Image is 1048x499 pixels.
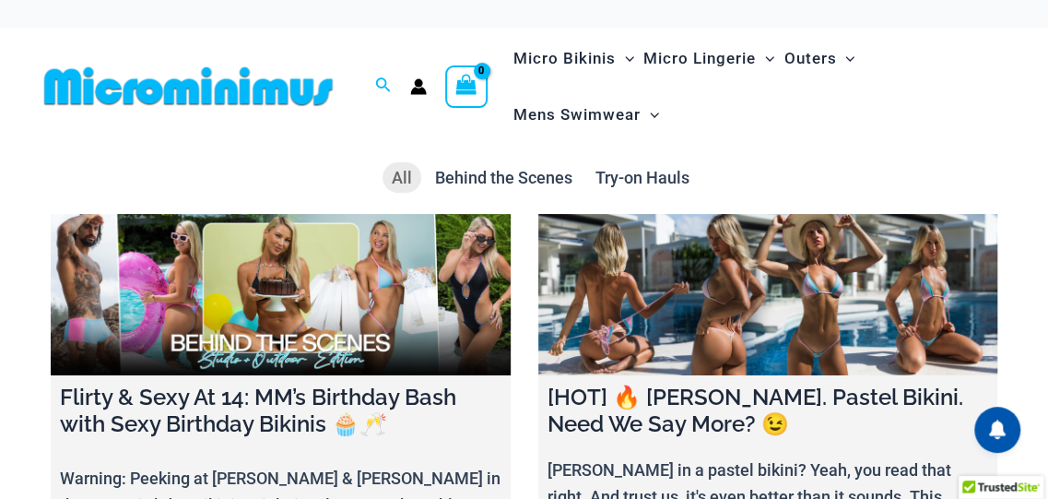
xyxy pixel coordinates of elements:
a: OutersMenu ToggleMenu Toggle [779,30,859,87]
a: Micro LingerieMenu ToggleMenu Toggle [639,30,779,87]
span: Menu Toggle [756,35,774,82]
span: Behind the Scenes [435,168,572,187]
span: All [392,168,412,187]
span: Menu Toggle [616,35,634,82]
a: [HOT] 🔥 Olivia. Pastel Bikini. Need We Say More? 😉 [538,214,998,375]
img: MM SHOP LOGO FLAT [37,65,340,107]
h4: [HOT] 🔥 [PERSON_NAME]. Pastel Bikini. Need We Say More? 😉 [548,385,989,438]
a: Account icon link [410,78,427,95]
a: Flirty & Sexy At 14: MM’s Birthday Bash with Sexy Birthday Bikinis 🧁🥂 [51,214,511,375]
h4: Flirty & Sexy At 14: MM’s Birthday Bash with Sexy Birthday Bikinis 🧁🥂 [60,385,501,438]
nav: Site Navigation [506,28,1011,146]
span: Try-on Hauls [595,168,689,187]
a: Search icon link [375,75,392,98]
a: View Shopping Cart, empty [445,65,488,108]
span: Outers [783,35,836,82]
span: Mens Swimwear [513,91,641,138]
a: Mens SwimwearMenu ToggleMenu Toggle [509,87,664,143]
a: Micro BikinisMenu ToggleMenu Toggle [509,30,639,87]
span: Menu Toggle [836,35,854,82]
span: Micro Lingerie [643,35,756,82]
span: Menu Toggle [641,91,659,138]
span: Micro Bikinis [513,35,616,82]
